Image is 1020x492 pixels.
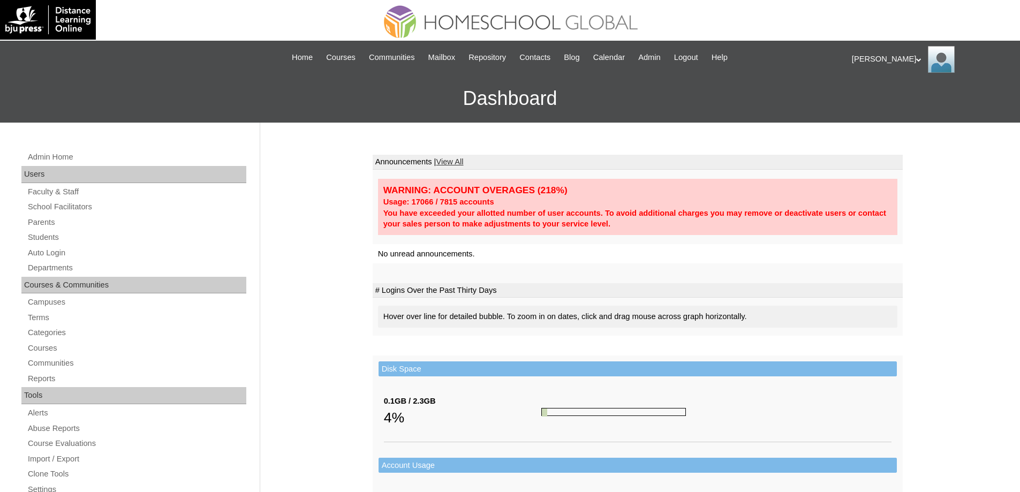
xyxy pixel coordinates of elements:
[27,231,246,244] a: Students
[27,261,246,275] a: Departments
[27,296,246,309] a: Campuses
[27,185,246,199] a: Faculty & Staff
[669,51,704,64] a: Logout
[852,46,1009,73] div: [PERSON_NAME]
[27,342,246,355] a: Courses
[514,51,556,64] a: Contacts
[21,277,246,294] div: Courses & Communities
[379,458,897,473] td: Account Usage
[384,407,541,428] div: 4%
[383,198,494,206] strong: Usage: 17066 / 7815 accounts
[384,396,541,407] div: 0.1GB / 2.3GB
[27,437,246,450] a: Course Evaluations
[5,5,90,34] img: logo-white.png
[373,283,903,298] td: # Logins Over the Past Thirty Days
[558,51,585,64] a: Blog
[379,361,897,377] td: Disk Space
[364,51,420,64] a: Communities
[27,357,246,370] a: Communities
[383,184,892,196] div: WARNING: ACCOUNT OVERAGES (218%)
[27,216,246,229] a: Parents
[292,51,313,64] span: Home
[928,46,955,73] img: Ariane Ebuen
[27,372,246,385] a: Reports
[373,155,903,170] td: Announcements |
[27,150,246,164] a: Admin Home
[5,74,1015,123] h3: Dashboard
[436,157,463,166] a: View All
[27,452,246,466] a: Import / Export
[463,51,511,64] a: Repository
[27,200,246,214] a: School Facilitators
[27,326,246,339] a: Categories
[383,208,892,230] div: You have exceeded your allotted number of user accounts. To avoid additional charges you may remo...
[674,51,698,64] span: Logout
[469,51,506,64] span: Repository
[286,51,318,64] a: Home
[428,51,456,64] span: Mailbox
[706,51,733,64] a: Help
[27,406,246,420] a: Alerts
[373,244,903,264] td: No unread announcements.
[588,51,630,64] a: Calendar
[638,51,661,64] span: Admin
[27,467,246,481] a: Clone Tools
[321,51,361,64] a: Courses
[27,311,246,324] a: Terms
[326,51,356,64] span: Courses
[369,51,415,64] span: Communities
[712,51,728,64] span: Help
[519,51,550,64] span: Contacts
[21,166,246,183] div: Users
[633,51,666,64] a: Admin
[564,51,579,64] span: Blog
[378,306,897,328] div: Hover over line for detailed bubble. To zoom in on dates, click and drag mouse across graph horiz...
[21,387,246,404] div: Tools
[593,51,625,64] span: Calendar
[27,422,246,435] a: Abuse Reports
[27,246,246,260] a: Auto Login
[423,51,461,64] a: Mailbox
